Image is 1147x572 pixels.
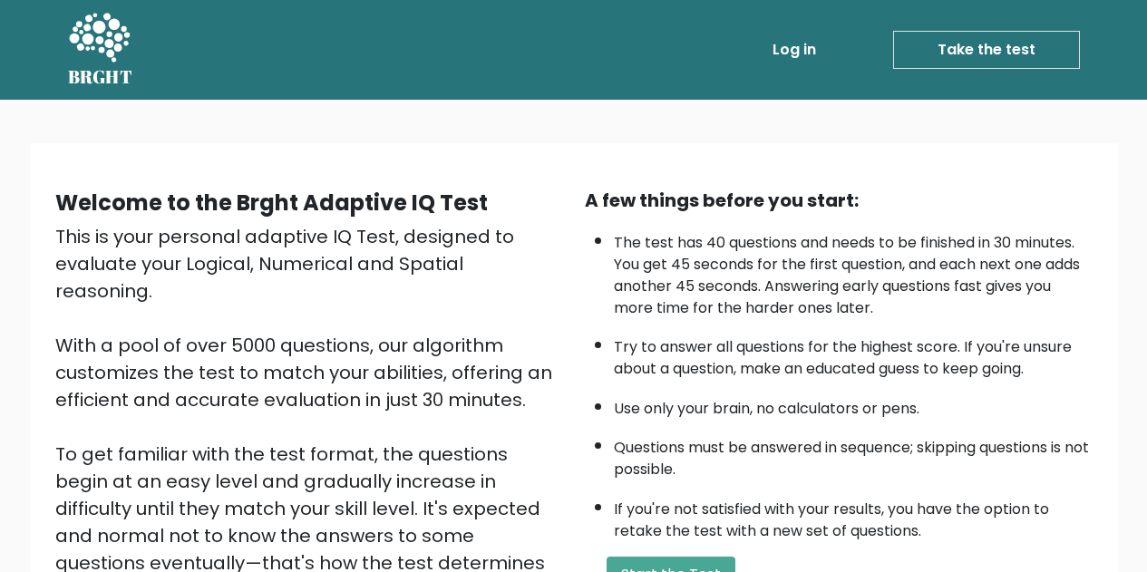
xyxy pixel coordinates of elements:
a: Log in [765,32,823,68]
b: Welcome to the Brght Adaptive IQ Test [55,188,488,218]
li: Questions must be answered in sequence; skipping questions is not possible. [614,428,1093,480]
a: Take the test [893,31,1080,69]
li: If you're not satisfied with your results, you have the option to retake the test with a new set ... [614,490,1093,542]
h5: BRGHT [68,66,133,88]
li: The test has 40 questions and needs to be finished in 30 minutes. You get 45 seconds for the firs... [614,223,1093,319]
a: BRGHT [68,7,133,92]
div: A few things before you start: [585,187,1093,214]
li: Use only your brain, no calculators or pens. [614,389,1093,420]
li: Try to answer all questions for the highest score. If you're unsure about a question, make an edu... [614,327,1093,380]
